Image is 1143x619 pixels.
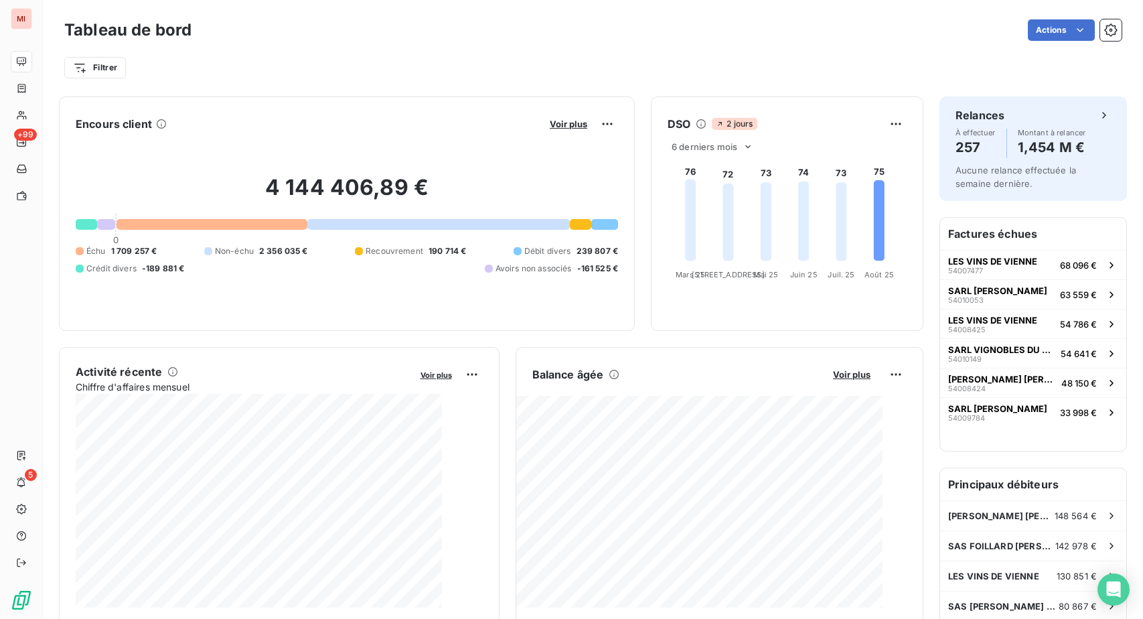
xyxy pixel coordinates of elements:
span: Aucune relance effectuée la semaine dernière. [956,165,1076,189]
button: LES VINS DE VIENNE5400842554 786 € [940,309,1126,338]
span: 48 150 € [1061,378,1097,389]
span: 80 867 € [1059,601,1097,612]
span: LES VINS DE VIENNE [948,315,1037,326]
span: +99 [14,129,37,141]
span: Montant à relancer [1018,129,1086,137]
span: 54008425 [948,326,986,334]
img: Logo LeanPay [11,590,32,611]
h6: Factures échues [940,218,1126,250]
button: Filtrer [64,57,126,78]
span: Chiffre d'affaires mensuel [76,380,411,394]
span: [PERSON_NAME] [PERSON_NAME] [948,374,1056,385]
span: SARL VIGNOBLES DU MONTEILLET [948,344,1055,355]
button: SARL [PERSON_NAME]5401005363 559 € [940,279,1126,309]
div: Open Intercom Messenger [1097,573,1130,606]
span: 63 559 € [1060,289,1097,300]
h6: Balance âgée [532,366,604,383]
span: Non-échu [215,245,254,257]
tspan: Mars 25 [676,270,705,279]
span: 54007477 [948,267,983,275]
span: 54008424 [948,385,986,393]
span: SAS FOILLARD [PERSON_NAME] [948,541,1055,551]
span: SAS [PERSON_NAME] VERMOUTH [948,601,1059,612]
span: 54010149 [948,355,982,363]
span: 54009784 [948,414,985,422]
button: SARL VIGNOBLES DU MONTEILLET5401014954 641 € [940,338,1126,368]
button: Voir plus [829,368,874,381]
h6: Encours client [76,116,152,132]
span: 190 714 € [429,245,466,257]
span: [PERSON_NAME] [PERSON_NAME] [948,510,1055,521]
span: 142 978 € [1055,541,1097,551]
span: LES VINS DE VIENNE [948,256,1037,267]
button: LES VINS DE VIENNE5400747768 096 € [940,250,1126,279]
span: 130 851 € [1057,571,1097,581]
h6: Principaux débiteurs [940,468,1126,500]
h6: Activité récente [76,364,162,380]
span: 2 jours [712,118,757,130]
span: 54010053 [948,296,984,304]
tspan: [STREET_ADDRESS] [692,270,764,279]
span: SARL [PERSON_NAME] [948,285,1047,296]
button: [PERSON_NAME] [PERSON_NAME]5400842448 150 € [940,368,1126,397]
span: Crédit divers [86,263,137,275]
span: 239 807 € [577,245,618,257]
h2: 4 144 406,89 € [76,174,618,214]
tspan: Mai 25 [753,270,778,279]
button: Voir plus [546,118,591,130]
tspan: Juil. 25 [828,270,854,279]
span: 54 786 € [1060,319,1097,330]
span: 0 [113,234,119,245]
button: SARL [PERSON_NAME]5400978433 998 € [940,397,1126,427]
span: 54 641 € [1061,348,1097,359]
button: Actions [1028,19,1095,41]
span: Recouvrement [366,245,423,257]
span: 148 564 € [1055,510,1097,521]
span: Voir plus [833,369,870,380]
span: LES VINS DE VIENNE [948,571,1039,581]
span: SARL [PERSON_NAME] [948,403,1047,414]
span: 6 derniers mois [672,141,737,152]
h4: 257 [956,137,996,158]
span: 68 096 € [1060,260,1097,271]
span: 1 709 257 € [111,245,157,257]
tspan: Juin 25 [790,270,818,279]
span: 5 [25,469,37,481]
span: 33 998 € [1060,407,1097,418]
span: Échu [86,245,106,257]
h4: 1,454 M € [1018,137,1086,158]
span: Débit divers [524,245,571,257]
span: 2 356 035 € [259,245,308,257]
div: MI [11,8,32,29]
h3: Tableau de bord [64,18,192,42]
span: Voir plus [421,370,452,380]
button: Voir plus [416,368,456,381]
a: +99 [11,131,31,153]
span: À effectuer [956,129,996,137]
span: -161 525 € [577,263,619,275]
span: -189 881 € [142,263,185,275]
h6: Relances [956,107,1004,123]
span: Avoirs non associés [496,263,572,275]
tspan: Août 25 [864,270,894,279]
h6: DSO [668,116,690,132]
span: Voir plus [550,119,587,129]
